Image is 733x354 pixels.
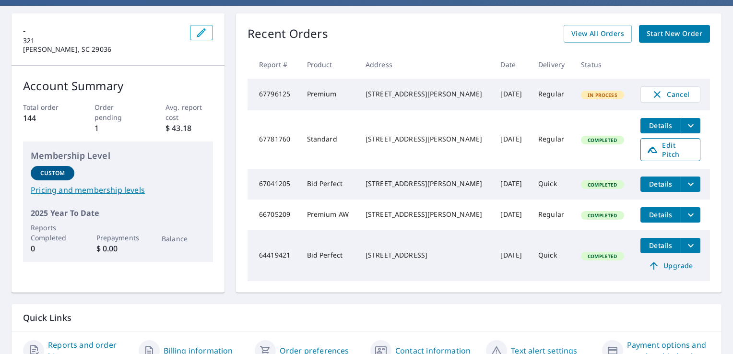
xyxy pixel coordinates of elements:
[166,122,213,134] p: $ 43.18
[640,86,700,103] button: Cancel
[23,102,71,112] p: Total order
[248,25,328,43] p: Recent Orders
[531,110,573,169] td: Regular
[640,258,700,273] a: Upgrade
[640,207,681,223] button: detailsBtn-66705209
[31,223,74,243] p: Reports Completed
[582,181,623,188] span: Completed
[299,200,358,230] td: Premium AW
[366,250,485,260] div: [STREET_ADDRESS]
[96,243,140,254] p: $ 0.00
[582,253,623,260] span: Completed
[23,45,182,54] p: [PERSON_NAME], SC 29036
[531,230,573,281] td: Quick
[582,92,623,98] span: In Process
[299,230,358,281] td: Bid Perfect
[681,207,700,223] button: filesDropdownBtn-66705209
[162,234,205,244] p: Balance
[571,28,624,40] span: View All Orders
[493,169,531,200] td: [DATE]
[23,36,182,45] p: 321
[299,79,358,110] td: Premium
[358,50,493,79] th: Address
[299,169,358,200] td: Bid Perfect
[640,118,681,133] button: detailsBtn-67781760
[582,212,623,219] span: Completed
[640,177,681,192] button: detailsBtn-67041205
[248,230,299,281] td: 64419421
[40,169,65,177] p: Custom
[366,134,485,144] div: [STREET_ADDRESS][PERSON_NAME]
[31,243,74,254] p: 0
[564,25,632,43] a: View All Orders
[493,200,531,230] td: [DATE]
[639,25,710,43] a: Start New Order
[166,102,213,122] p: Avg. report cost
[366,89,485,99] div: [STREET_ADDRESS][PERSON_NAME]
[96,233,140,243] p: Prepayments
[95,122,142,134] p: 1
[647,141,694,159] span: Edit Pitch
[640,138,700,161] a: Edit Pitch
[493,230,531,281] td: [DATE]
[681,118,700,133] button: filesDropdownBtn-67781760
[248,110,299,169] td: 67781760
[366,210,485,219] div: [STREET_ADDRESS][PERSON_NAME]
[681,238,700,253] button: filesDropdownBtn-64419421
[640,238,681,253] button: detailsBtn-64419421
[531,79,573,110] td: Regular
[646,210,675,219] span: Details
[493,50,531,79] th: Date
[646,260,695,271] span: Upgrade
[650,89,690,100] span: Cancel
[31,149,205,162] p: Membership Level
[248,50,299,79] th: Report #
[299,50,358,79] th: Product
[299,110,358,169] td: Standard
[31,207,205,219] p: 2025 Year To Date
[646,121,675,130] span: Details
[31,184,205,196] a: Pricing and membership levels
[23,112,71,124] p: 144
[23,77,213,94] p: Account Summary
[646,179,675,189] span: Details
[493,79,531,110] td: [DATE]
[366,179,485,189] div: [STREET_ADDRESS][PERSON_NAME]
[646,241,675,250] span: Details
[95,102,142,122] p: Order pending
[493,110,531,169] td: [DATE]
[531,200,573,230] td: Regular
[248,200,299,230] td: 66705209
[531,50,573,79] th: Delivery
[23,312,710,324] p: Quick Links
[248,79,299,110] td: 67796125
[582,137,623,143] span: Completed
[248,169,299,200] td: 67041205
[531,169,573,200] td: Quick
[681,177,700,192] button: filesDropdownBtn-67041205
[23,25,182,36] p: -
[647,28,702,40] span: Start New Order
[573,50,633,79] th: Status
